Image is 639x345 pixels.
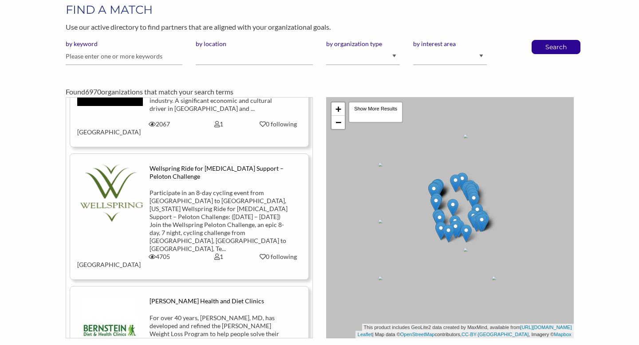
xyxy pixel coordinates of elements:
[150,189,288,253] div: Participate in an 8-day cycling event from [GEOGRAPHIC_DATA] to [GEOGRAPHIC_DATA], [US_STATE] Wel...
[77,165,143,222] img: wgkeavk01u56rftp6wvv
[150,165,288,180] div: Wellspring Ride for [MEDICAL_DATA] Support – Peloton Challenge
[189,253,248,261] div: 1
[326,40,400,48] label: by organization type
[255,253,301,261] div: 0 following
[196,40,313,48] label: by location
[189,120,248,128] div: 1
[348,102,403,123] div: Show More Results
[255,120,301,128] div: 0 following
[331,102,345,116] a: Zoom in
[400,332,435,337] a: OpenStreetMap
[362,324,574,331] div: This product includes GeoLite2 data created by MaxMind, available from
[66,21,574,33] p: Use our active directory to find partners that are aligned with your organizational goals.
[150,297,288,305] div: [PERSON_NAME] Health and Diet Clinics
[71,253,130,269] div: [GEOGRAPHIC_DATA]
[66,48,183,65] input: Please enter one or more keywords
[331,116,345,129] a: Zoom out
[66,86,574,97] div: Found organizations that match your search terms
[461,332,529,337] a: CC-BY-[GEOGRAPHIC_DATA]
[413,40,487,48] label: by interest area
[358,332,372,337] a: Leaflet
[520,325,572,330] a: [URL][DOMAIN_NAME]
[85,87,101,96] span: 6970
[66,2,574,18] h1: FIND A MATCH
[554,332,571,337] a: Mapbox
[541,40,571,54] button: Search
[130,253,189,261] div: 4705
[71,120,130,136] div: [GEOGRAPHIC_DATA]
[66,40,183,48] label: by keyword
[355,331,574,338] div: | Map data © contributors, , Imagery ©
[77,165,302,269] a: Wellspring Ride for [MEDICAL_DATA] Support – Peloton Challenge Participate in an 8-day cycling ev...
[130,120,189,128] div: 2067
